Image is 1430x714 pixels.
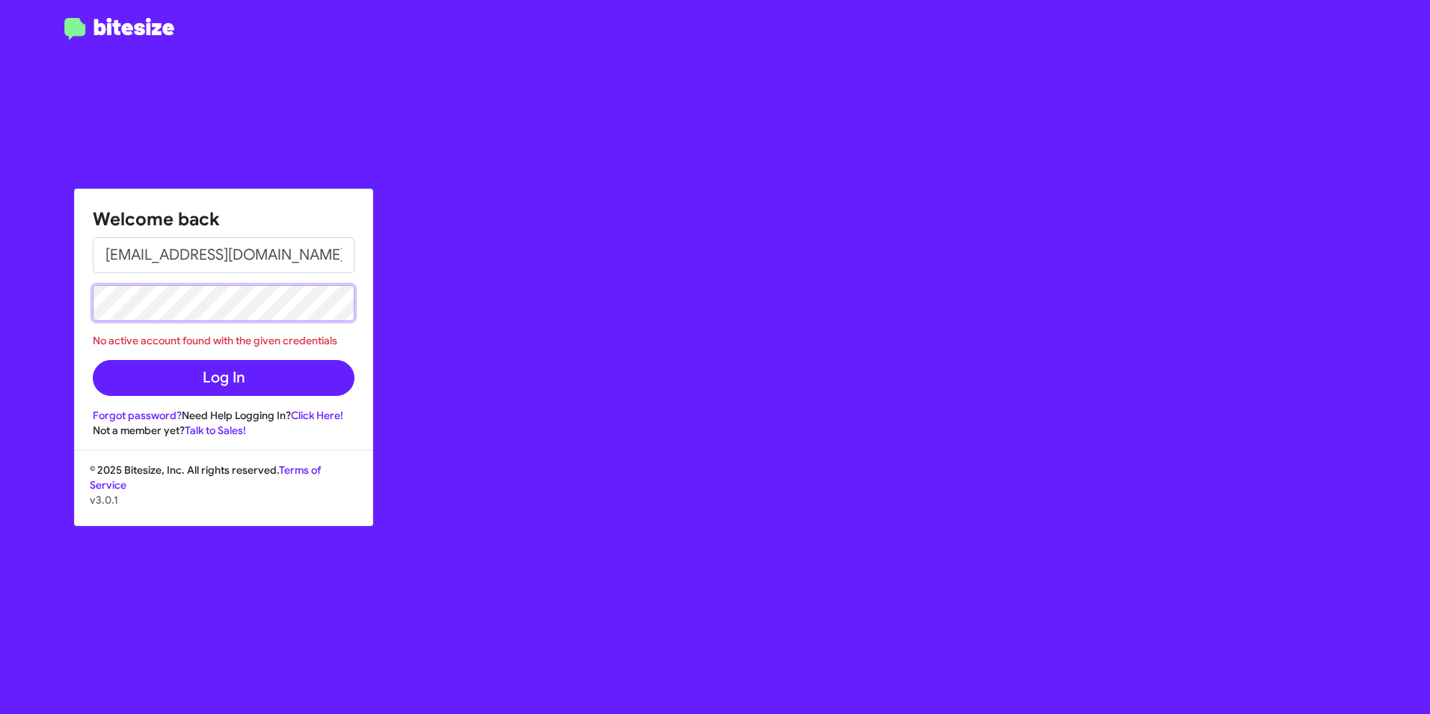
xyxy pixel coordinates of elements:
a: Click Here! [291,409,343,422]
div: No active account found with the given credentials [93,333,355,348]
div: © 2025 Bitesize, Inc. All rights reserved. [75,463,372,525]
h1: Welcome back [93,207,355,231]
a: Talk to Sales! [185,424,246,437]
button: Log In [93,360,355,396]
input: Email address [93,237,355,273]
div: Need Help Logging In? [93,408,355,423]
div: Not a member yet? [93,423,355,438]
a: Forgot password? [93,409,182,422]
